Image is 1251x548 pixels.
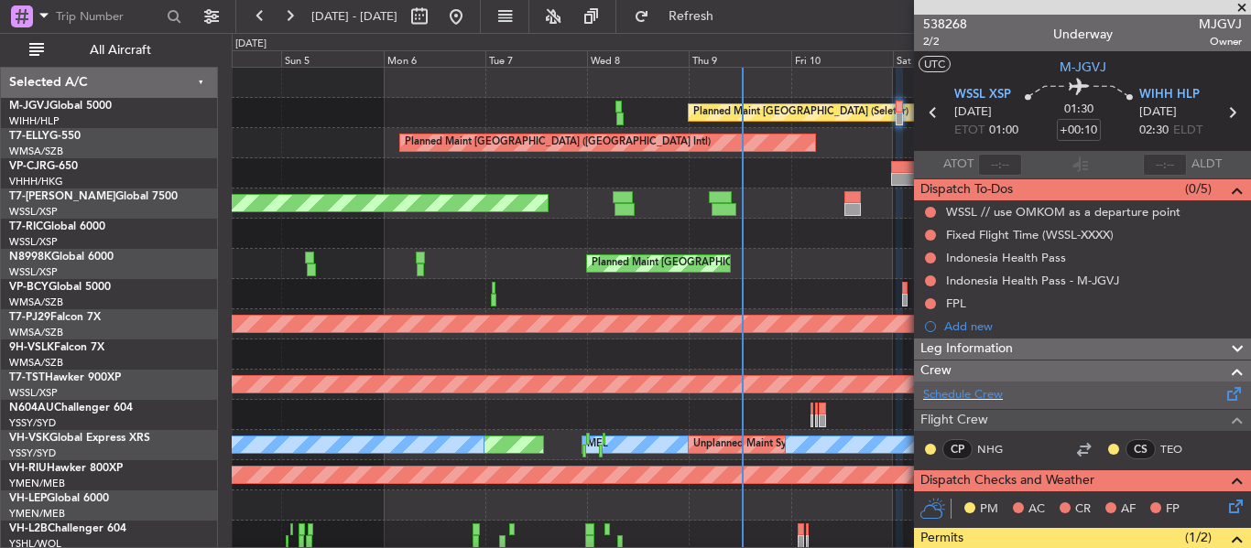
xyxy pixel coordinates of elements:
a: N8998KGlobal 6000 [9,252,114,263]
a: WSSL/XSP [9,265,58,279]
div: WSSL // use OMKOM as a departure point [946,204,1180,220]
span: T7-[PERSON_NAME] [9,191,115,202]
button: All Aircraft [20,36,199,65]
span: VH-RIU [9,463,47,474]
a: VH-VSKGlobal Express XRS [9,433,150,444]
span: 538268 [923,15,967,34]
span: Refresh [653,10,730,23]
a: WMSA/SZB [9,145,63,158]
a: M-JGVJGlobal 5000 [9,101,112,112]
div: Fri 10 [791,50,893,67]
a: YMEN/MEB [9,477,65,490]
span: Crew [920,360,952,381]
a: YMEN/MEB [9,507,65,521]
div: CP [942,439,973,459]
span: T7-RIC [9,221,43,232]
span: [DATE] [954,103,992,122]
div: MEL [587,431,608,458]
span: T7-PJ29 [9,312,50,323]
a: VP-BCYGlobal 5000 [9,282,111,293]
span: 01:30 [1064,101,1093,119]
a: T7-TSTHawker 900XP [9,372,121,383]
a: VH-L2BChallenger 604 [9,523,126,534]
a: WMSA/SZB [9,356,63,370]
div: Sun 5 [281,50,383,67]
div: Unplanned Maint Sydney ([PERSON_NAME] Intl) [693,431,919,458]
input: --:-- [978,154,1022,176]
span: All Aircraft [48,44,193,57]
span: T7-ELLY [9,131,49,142]
a: WMSA/SZB [9,295,63,309]
div: Thu 9 [689,50,790,67]
div: Mon 6 [384,50,485,67]
div: Planned Maint [GEOGRAPHIC_DATA] (Seletar) [592,250,807,277]
a: WMSA/SZB [9,326,63,339]
a: VP-CJRG-650 [9,161,78,172]
a: N604AUChallenger 604 [9,403,133,414]
div: Sat 11 [893,50,995,67]
a: WSSL/XSP [9,235,58,249]
div: Underway [1053,25,1113,44]
span: CR [1075,500,1091,519]
span: ELDT [1173,122,1202,140]
a: T7-RICGlobal 6000 [9,221,105,232]
span: ETOT [954,122,984,140]
a: VH-LEPGlobal 6000 [9,493,109,504]
span: VH-L2B [9,523,48,534]
div: Fixed Flight Time (WSSL-XXXX) [946,227,1114,242]
span: 01:00 [989,122,1018,140]
span: [DATE] - [DATE] [311,8,397,25]
span: WSSL XSP [954,86,1011,104]
span: VP-BCY [9,282,49,293]
div: Tue 7 [485,50,587,67]
span: Owner [1199,34,1242,49]
span: 2/2 [923,34,967,49]
span: M-JGVJ [9,101,49,112]
span: 9H-VSLK [9,342,54,353]
span: ATOT [943,156,974,174]
div: [DATE] [235,37,267,52]
span: N8998K [9,252,51,263]
span: PM [980,500,998,519]
span: (0/5) [1185,179,1212,199]
span: VH-LEP [9,493,47,504]
span: AC [1028,500,1045,519]
div: Planned Maint [GEOGRAPHIC_DATA] (Seletar) [693,99,908,126]
a: VH-RIUHawker 800XP [9,463,123,474]
span: (1/2) [1185,528,1212,547]
button: UTC [919,56,951,72]
a: T7-ELLYG-550 [9,131,81,142]
a: 9H-VSLKFalcon 7X [9,342,104,353]
span: [DATE] [1139,103,1177,122]
a: YSSY/SYD [9,446,56,460]
span: VP-CJR [9,161,47,172]
span: Dispatch To-Dos [920,179,1013,200]
div: Indonesia Health Pass - M-JGVJ [946,273,1119,288]
div: Wed 8 [587,50,689,67]
div: Planned Maint [GEOGRAPHIC_DATA] ([GEOGRAPHIC_DATA] Intl) [405,129,711,156]
a: TEO [1160,441,1202,457]
span: Leg Information [920,338,1013,360]
span: T7-TST [9,372,45,383]
a: T7-PJ29Falcon 7X [9,312,101,323]
a: NHG [977,441,1018,457]
a: WIHH/HLP [9,114,60,128]
span: Dispatch Checks and Weather [920,470,1094,491]
span: MJGVJ [1199,15,1242,34]
span: FP [1166,500,1180,519]
span: 02:30 [1139,122,1169,140]
a: YSSY/SYD [9,416,56,430]
span: M-JGVJ [1060,58,1106,77]
button: Refresh [625,2,735,31]
a: VHHH/HKG [9,175,63,188]
span: N604AU [9,403,54,414]
div: Indonesia Health Pass [946,250,1066,265]
a: WSSL/XSP [9,205,58,219]
span: WIHH HLP [1139,86,1200,104]
div: FPL [946,295,966,311]
span: VH-VSK [9,433,49,444]
a: T7-[PERSON_NAME]Global 7500 [9,191,178,202]
a: WSSL/XSP [9,386,58,400]
span: ALDT [1191,156,1222,174]
span: Flight Crew [920,410,988,431]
